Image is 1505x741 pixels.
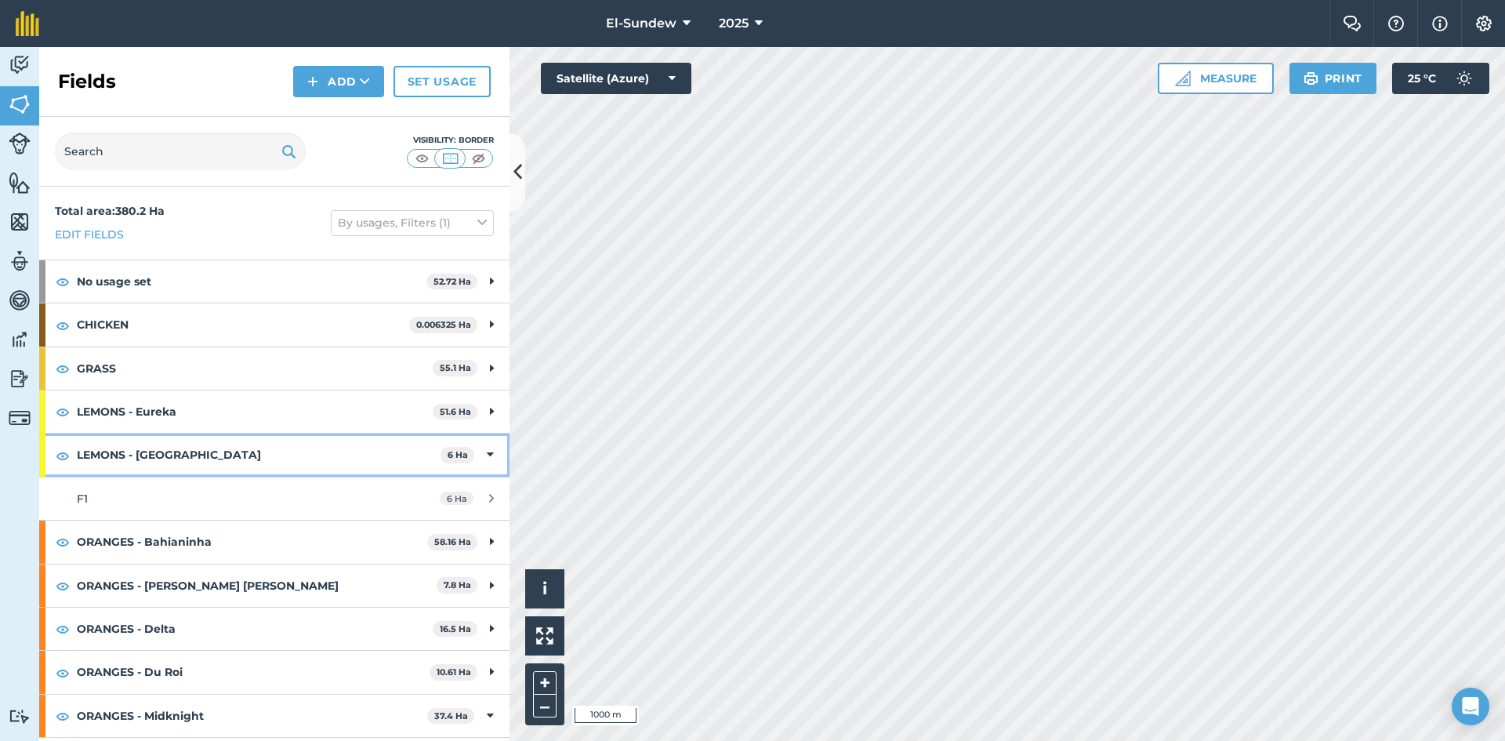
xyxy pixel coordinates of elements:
[9,249,31,273] img: svg+xml;base64,PD94bWwgdmVyc2lvbj0iMS4wIiBlbmNvZGluZz0idXRmLTgiPz4KPCEtLSBHZW5lcmF0b3I6IEFkb2JlIE...
[1474,16,1493,31] img: A cog icon
[440,406,471,417] strong: 51.6 Ha
[9,171,31,194] img: svg+xml;base64,PHN2ZyB4bWxucz0iaHR0cDovL3d3dy53My5vcmcvMjAwMC9zdmciIHdpZHRoPSI1NiIgaGVpZ2h0PSI2MC...
[1289,63,1377,94] button: Print
[9,289,31,312] img: svg+xml;base64,PD94bWwgdmVyc2lvbj0iMS4wIiBlbmNvZGluZz0idXRmLTgiPz4KPCEtLSBHZW5lcmF0b3I6IEFkb2JlIE...
[444,579,471,590] strong: 7.8 Ha
[9,133,31,154] img: svg+xml;base64,PD94bWwgdmVyc2lvbj0iMS4wIiBlbmNvZGluZz0idXRmLTgiPz4KPCEtLSBHZW5lcmF0b3I6IEFkb2JlIE...
[331,210,494,235] button: By usages, Filters (1)
[719,14,749,33] span: 2025
[542,579,547,598] span: i
[1432,14,1448,33] img: svg+xml;base64,PHN2ZyB4bWxucz0iaHR0cDovL3d3dy53My5vcmcvMjAwMC9zdmciIHdpZHRoPSIxNyIgaGVpZ2h0PSIxNy...
[39,608,510,650] div: ORANGES - Delta16.5 Ha
[393,66,491,97] a: Set usage
[469,151,488,166] img: svg+xml;base64,PHN2ZyB4bWxucz0iaHR0cDovL3d3dy53My5vcmcvMjAwMC9zdmciIHdpZHRoPSI1MCIgaGVpZ2h0PSI0MC...
[9,53,31,77] img: svg+xml;base64,PD94bWwgdmVyc2lvbj0iMS4wIiBlbmNvZGluZz0idXRmLTgiPz4KPCEtLSBHZW5lcmF0b3I6IEFkb2JlIE...
[1392,63,1489,94] button: 25 °C
[77,260,426,303] strong: No usage set
[412,151,432,166] img: svg+xml;base64,PHN2ZyB4bWxucz0iaHR0cDovL3d3dy53My5vcmcvMjAwMC9zdmciIHdpZHRoPSI1MCIgaGVpZ2h0PSI0MC...
[536,627,553,645] img: Four arrows, one pointing top left, one top right, one bottom right and the last bottom left
[606,14,676,33] span: El-Sundew
[1175,71,1191,86] img: Ruler icon
[437,667,471,677] strong: 10.61 Ha
[281,142,296,161] img: svg+xml;base64,PHN2ZyB4bWxucz0iaHR0cDovL3d3dy53My5vcmcvMjAwMC9zdmciIHdpZHRoPSIxOSIgaGVpZ2h0PSIyNC...
[1304,69,1318,88] img: svg+xml;base64,PHN2ZyB4bWxucz0iaHR0cDovL3d3dy53My5vcmcvMjAwMC9zdmciIHdpZHRoPSIxOSIgaGVpZ2h0PSIyNC...
[1387,16,1405,31] img: A question mark icon
[541,63,691,94] button: Satellite (Azure)
[1158,63,1274,94] button: Measure
[56,272,70,291] img: svg+xml;base64,PHN2ZyB4bWxucz0iaHR0cDovL3d3dy53My5vcmcvMjAwMC9zdmciIHdpZHRoPSIxOCIgaGVpZ2h0PSIyNC...
[1408,63,1436,94] span: 25 ° C
[9,407,31,429] img: svg+xml;base64,PD94bWwgdmVyc2lvbj0iMS4wIiBlbmNvZGluZz0idXRmLTgiPz4KPCEtLSBHZW5lcmF0b3I6IEFkb2JlIE...
[434,536,471,547] strong: 58.16 Ha
[58,69,116,94] h2: Fields
[406,134,494,147] div: Visibility: Border
[56,663,70,682] img: svg+xml;base64,PHN2ZyB4bWxucz0iaHR0cDovL3d3dy53My5vcmcvMjAwMC9zdmciIHdpZHRoPSIxOCIgaGVpZ2h0PSIyNC...
[39,695,510,737] div: ORANGES - Midknight37.4 Ha
[9,709,31,724] img: svg+xml;base64,PD94bWwgdmVyc2lvbj0iMS4wIiBlbmNvZGluZz0idXRmLTgiPz4KPCEtLSBHZW5lcmF0b3I6IEFkb2JlIE...
[1452,688,1489,725] div: Open Intercom Messenger
[448,449,468,460] strong: 6 Ha
[440,362,471,373] strong: 55.1 Ha
[56,402,70,421] img: svg+xml;base64,PHN2ZyB4bWxucz0iaHR0cDovL3d3dy53My5vcmcvMjAwMC9zdmciIHdpZHRoPSIxOCIgaGVpZ2h0PSIyNC...
[9,210,31,234] img: svg+xml;base64,PHN2ZyB4bWxucz0iaHR0cDovL3d3dy53My5vcmcvMjAwMC9zdmciIHdpZHRoPSI1NiIgaGVpZ2h0PSI2MC...
[293,66,384,97] button: Add
[56,446,70,465] img: svg+xml;base64,PHN2ZyB4bWxucz0iaHR0cDovL3d3dy53My5vcmcvMjAwMC9zdmciIHdpZHRoPSIxOCIgaGVpZ2h0PSIyNC...
[9,367,31,390] img: svg+xml;base64,PD94bWwgdmVyc2lvbj0iMS4wIiBlbmNvZGluZz0idXRmLTgiPz4KPCEtLSBHZW5lcmF0b3I6IEFkb2JlIE...
[434,710,468,721] strong: 37.4 Ha
[77,303,409,346] strong: CHICKEN
[39,260,510,303] div: No usage set52.72 Ha
[39,478,510,520] a: F16 Ha
[1449,63,1480,94] img: svg+xml;base64,PD94bWwgdmVyc2lvbj0iMS4wIiBlbmNvZGluZz0idXRmLTgiPz4KPCEtLSBHZW5lcmF0b3I6IEFkb2JlIE...
[39,390,510,433] div: LEMONS - Eureka51.6 Ha
[56,619,70,638] img: svg+xml;base64,PHN2ZyB4bWxucz0iaHR0cDovL3d3dy53My5vcmcvMjAwMC9zdmciIHdpZHRoPSIxOCIgaGVpZ2h0PSIyNC...
[441,151,460,166] img: svg+xml;base64,PHN2ZyB4bWxucz0iaHR0cDovL3d3dy53My5vcmcvMjAwMC9zdmciIHdpZHRoPSI1MCIgaGVpZ2h0PSI0MC...
[39,347,510,390] div: GRASS55.1 Ha
[39,434,510,476] div: LEMONS - [GEOGRAPHIC_DATA]6 Ha
[55,204,165,218] strong: Total area : 380.2 Ha
[77,695,427,737] strong: ORANGES - Midknight
[433,276,471,287] strong: 52.72 Ha
[9,328,31,351] img: svg+xml;base64,PD94bWwgdmVyc2lvbj0iMS4wIiBlbmNvZGluZz0idXRmLTgiPz4KPCEtLSBHZW5lcmF0b3I6IEFkb2JlIE...
[56,532,70,551] img: svg+xml;base64,PHN2ZyB4bWxucz0iaHR0cDovL3d3dy53My5vcmcvMjAwMC9zdmciIHdpZHRoPSIxOCIgaGVpZ2h0PSIyNC...
[39,565,510,607] div: ORANGES - [PERSON_NAME] [PERSON_NAME]7.8 Ha
[440,623,471,634] strong: 16.5 Ha
[525,569,564,608] button: i
[55,133,306,170] input: Search
[533,671,557,695] button: +
[77,434,441,476] strong: LEMONS - [GEOGRAPHIC_DATA]
[416,319,471,330] strong: 0.006325 Ha
[56,359,70,378] img: svg+xml;base64,PHN2ZyB4bWxucz0iaHR0cDovL3d3dy53My5vcmcvMjAwMC9zdmciIHdpZHRoPSIxOCIgaGVpZ2h0PSIyNC...
[77,492,88,506] span: F1
[39,651,510,693] div: ORANGES - Du Roi10.61 Ha
[307,72,318,91] img: svg+xml;base64,PHN2ZyB4bWxucz0iaHR0cDovL3d3dy53My5vcmcvMjAwMC9zdmciIHdpZHRoPSIxNCIgaGVpZ2h0PSIyNC...
[16,11,39,36] img: fieldmargin Logo
[440,492,473,505] span: 6 Ha
[56,316,70,335] img: svg+xml;base64,PHN2ZyB4bWxucz0iaHR0cDovL3d3dy53My5vcmcvMjAwMC9zdmciIHdpZHRoPSIxOCIgaGVpZ2h0PSIyNC...
[77,347,433,390] strong: GRASS
[77,651,430,693] strong: ORANGES - Du Roi
[77,608,433,650] strong: ORANGES - Delta
[55,226,124,243] a: Edit fields
[39,303,510,346] div: CHICKEN0.006325 Ha
[39,521,510,563] div: ORANGES - Bahianinha58.16 Ha
[1343,16,1362,31] img: Two speech bubbles overlapping with the left bubble in the forefront
[77,390,433,433] strong: LEMONS - Eureka
[533,695,557,717] button: –
[56,706,70,725] img: svg+xml;base64,PHN2ZyB4bWxucz0iaHR0cDovL3d3dy53My5vcmcvMjAwMC9zdmciIHdpZHRoPSIxOCIgaGVpZ2h0PSIyNC...
[9,93,31,116] img: svg+xml;base64,PHN2ZyB4bWxucz0iaHR0cDovL3d3dy53My5vcmcvMjAwMC9zdmciIHdpZHRoPSI1NiIgaGVpZ2h0PSI2MC...
[56,576,70,595] img: svg+xml;base64,PHN2ZyB4bWxucz0iaHR0cDovL3d3dy53My5vcmcvMjAwMC9zdmciIHdpZHRoPSIxOCIgaGVpZ2h0PSIyNC...
[77,521,427,563] strong: ORANGES - Bahianinha
[77,565,437,607] strong: ORANGES - [PERSON_NAME] [PERSON_NAME]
